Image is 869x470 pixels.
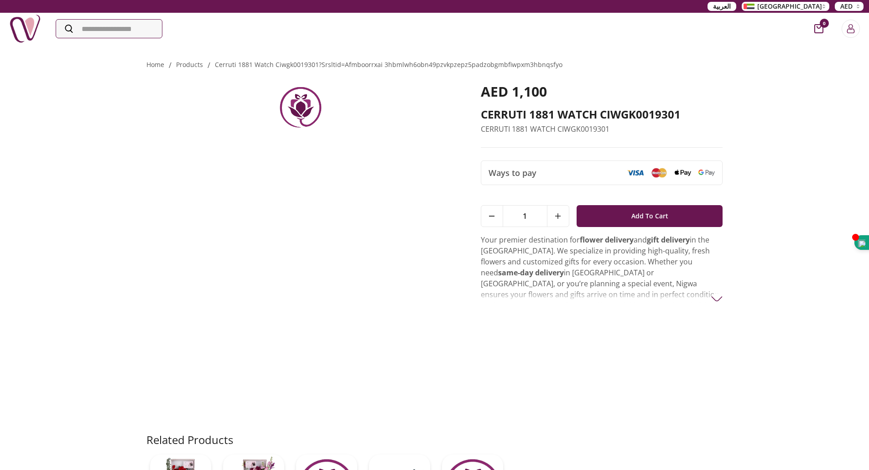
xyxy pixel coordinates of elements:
img: Mastercard [651,168,667,177]
strong: gift delivery [647,235,690,245]
p: CERRUTI 1881 WATCH CIWGK0019301 [481,124,723,134]
span: AED [840,2,853,11]
button: AED [835,2,864,11]
img: arrow [711,293,723,305]
button: Add To Cart [577,205,723,227]
span: AED 1,100 [481,82,547,101]
span: 1 [503,206,547,227]
strong: flower delivery [580,235,634,245]
button: cart-button [814,24,823,33]
span: Ways to pay [489,166,536,179]
input: Search [56,20,162,38]
strong: same-day delivery [498,268,564,278]
h2: CERRUTI 1881 WATCH CIWGK0019301 [481,107,723,122]
button: [GEOGRAPHIC_DATA] [742,2,829,11]
img: CERRUTI 1881 WATCH CIWGK0019301 [278,83,323,129]
a: Home [146,60,164,69]
span: [GEOGRAPHIC_DATA] [757,2,822,11]
span: Add To Cart [631,208,668,224]
li: / [169,60,172,71]
a: cerruti 1881 watch ciwgk0019301?srsltid=afmboorrxai 3hbmlwh6obn49pzvkpzepz5padzobgmbfiwpxm3hbnqsfyo [215,60,562,69]
img: Arabic_dztd3n.png [744,4,755,9]
p: Your premier destination for and in the [GEOGRAPHIC_DATA]. We specialize in providing high-qualit... [481,234,723,355]
button: Login [842,20,860,38]
img: Nigwa-uae-gifts [9,13,41,45]
li: / [208,60,210,71]
img: Visa [627,170,644,176]
a: products [176,60,203,69]
img: Google Pay [698,170,715,176]
img: Apple Pay [675,170,691,176]
span: العربية [713,2,731,11]
h2: Related Products [146,433,233,447]
span: 0 [820,19,829,28]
